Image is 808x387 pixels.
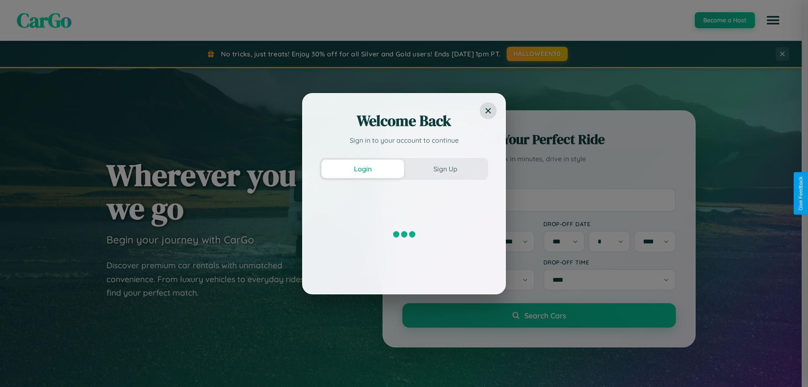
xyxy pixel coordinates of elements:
h2: Welcome Back [320,111,488,131]
button: Login [322,160,404,178]
button: Sign Up [404,160,486,178]
iframe: Intercom live chat [8,358,29,379]
p: Sign in to your account to continue [320,135,488,145]
div: Give Feedback [798,176,804,211]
